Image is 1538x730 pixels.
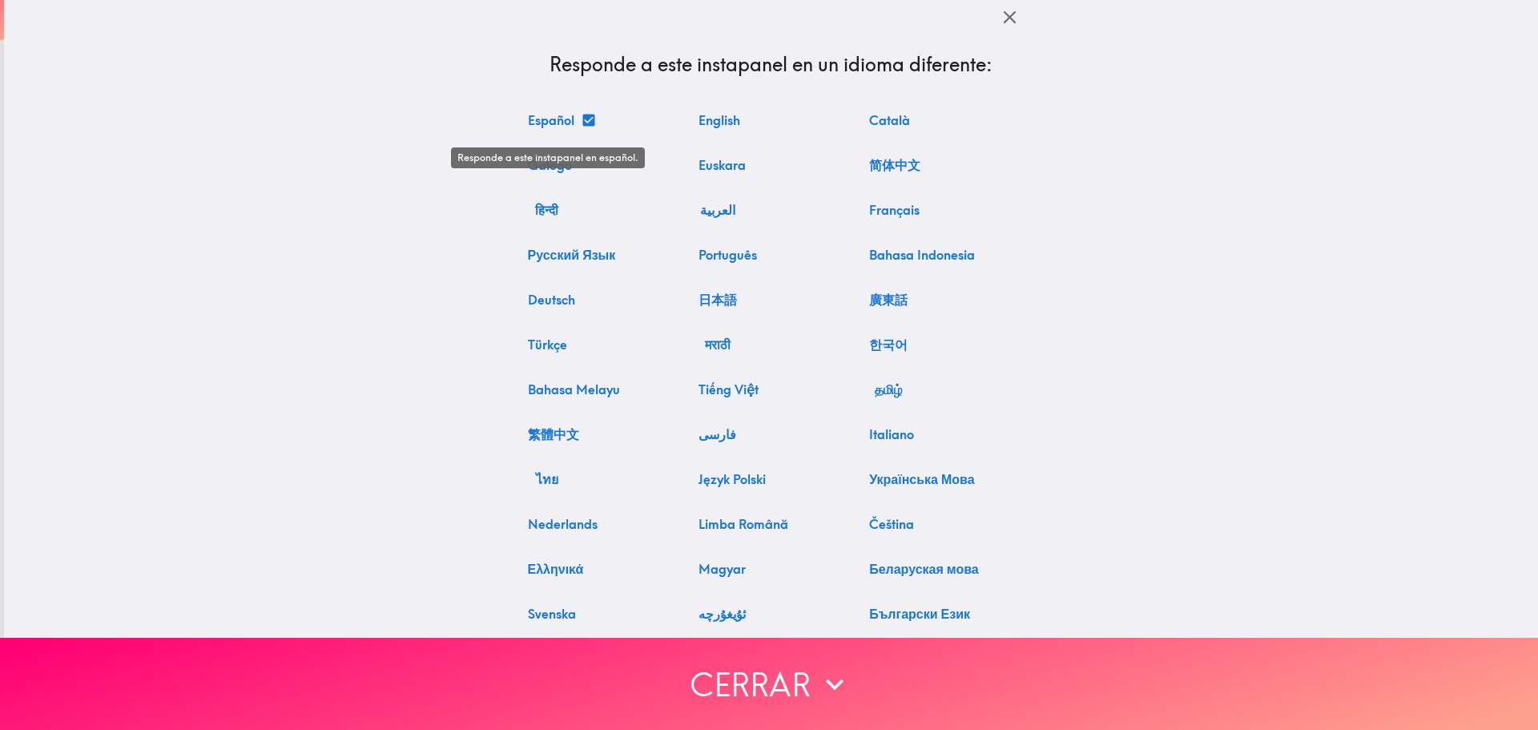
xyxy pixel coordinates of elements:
button: Дайте відповідь на цей instapanel українською мовою. [863,463,980,495]
button: इस instapanel को हिंदी में उत्तर दें। [521,194,573,226]
button: بۇ instapanel غا ئۇيغۇرچە جاۋاب بېرىڭ. [692,598,752,630]
button: 用繁體中文回答這個instapanel。 [521,418,586,450]
button: Svara på denna instapanel på svenska. [521,598,582,630]
button: இந்த instapanel-ஐ தமிழில் பதிலளிக்கவும். [863,373,914,405]
button: Odpowiedz na ten instapanel w języku polskim. [692,463,772,495]
button: أجب على هذا instapanel باللغة العربية. [692,194,743,226]
button: Responeu aquest instapanel en català. [863,104,916,136]
button: Отговорете на този instapanel на български. [863,598,976,630]
button: Erantzun instapanel honi euskaraz. [692,149,752,181]
button: به این instapanel به زبان فارسی پاسخ دهید. [692,418,743,450]
button: 用简体中文回答这个instapanel。 [863,149,927,181]
button: Trả lời instapanel này bằng tiếng Việt. [692,373,765,405]
button: Answer this instapanel in English. [692,104,747,136]
button: Απαντήστε σε αυτό το instapanel στα Ελληνικά. [521,553,590,585]
button: Válaszoljon erre az instapanel-re magyarul. [692,553,752,585]
button: Responde a este instapanel en español. [521,104,600,136]
button: 이 instapanel에 한국어로 답하세요. [863,329,914,361]
button: ตอบ instapanel นี้เป็นภาษาไทย. [521,463,573,495]
button: Bu instapanel'i Türkçe olarak yanıtlayın. [521,329,574,361]
div: Responde a este instapanel en español. [451,147,645,168]
button: Répondez à cet instapanel en français. [863,194,926,226]
button: Jawab instapanel ini dalam Bahasa Melayu. [521,373,626,405]
button: Ответьте на этот instapanel на русском языке. [521,239,622,271]
button: Rispondi a questo instapanel in italiano. [863,418,920,450]
button: या instapanel ला मराठीत उत्तर द्या. [692,329,743,361]
button: このinstapanelに日本語で回答してください。 [692,284,743,316]
button: 用廣東話回答呢個instapanel。 [863,284,914,316]
button: Beantworten Sie dieses instapanel auf Deutsch. [521,284,582,316]
button: Адкажыце на гэты instapanel па-беларуску. [863,553,985,585]
h4: Responde a este instapanel en un idioma diferente: [521,51,1021,79]
button: Odpovězte na tento instapanel v češtině. [863,508,920,540]
button: Responda a este instapanel em português. [692,239,763,271]
button: Beantwoord dit instapanel in het Nederlands. [521,508,604,540]
button: Răspundeți la acest instapanel în limba română. [692,508,795,540]
button: Jawab instapanel ini dalam Bahasa Indonesia. [863,239,981,271]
